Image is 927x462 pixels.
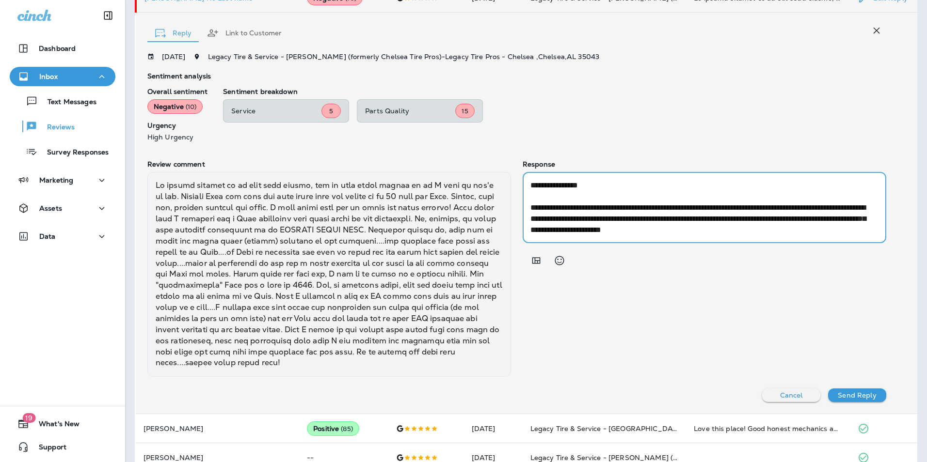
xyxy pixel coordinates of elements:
[144,425,291,432] p: [PERSON_NAME]
[550,251,569,270] button: Select an emoji
[37,123,75,132] p: Reviews
[10,39,115,58] button: Dashboard
[199,15,289,50] button: Link to Customer
[462,107,468,115] span: 15
[341,425,353,433] span: ( 85 )
[10,141,115,162] button: Survey Responses
[38,98,96,107] p: Text Messages
[10,170,115,190] button: Marketing
[208,52,600,61] span: Legacy Tire & Service - [PERSON_NAME] (formerly Chelsea Tire Pros) - Legacy Tire Pros - Chelsea ,...
[10,414,115,433] button: 19What's New
[530,424,820,433] span: Legacy Tire & Service - [GEOGRAPHIC_DATA] (formerly Chalkville Auto & Tire Service)
[365,107,455,115] p: Parts Quality
[37,148,109,157] p: Survey Responses
[307,421,359,436] div: Positive
[95,6,122,25] button: Collapse Sidebar
[530,453,764,462] span: Legacy Tire & Service - [PERSON_NAME] (formerly Chelsea Tire Pros)
[10,91,115,111] button: Text Messages
[39,204,62,212] p: Assets
[10,116,115,137] button: Reviews
[523,160,886,168] p: Response
[29,420,80,431] span: What's New
[147,72,886,80] p: Sentiment analysis
[186,103,197,111] span: ( 10 )
[527,251,546,270] button: Add in a premade template
[147,88,208,95] p: Overall sentiment
[39,73,58,80] p: Inbox
[162,53,186,61] p: [DATE]
[147,160,511,168] p: Review comment
[10,227,115,246] button: Data
[694,424,842,433] div: Love this place! Good honest mechanics and very nice people.
[39,45,76,52] p: Dashboard
[329,107,333,115] span: 5
[29,443,66,455] span: Support
[780,391,803,399] p: Cancel
[147,99,203,114] div: Negative
[10,199,115,218] button: Assets
[231,107,321,115] p: Service
[39,176,73,184] p: Marketing
[144,454,291,462] p: [PERSON_NAME]
[10,67,115,86] button: Inbox
[838,391,876,399] p: Send Reply
[39,232,56,240] p: Data
[22,413,35,423] span: 19
[147,15,199,50] button: Reply
[147,122,208,129] p: Urgency
[762,388,820,402] button: Cancel
[147,133,208,141] p: High Urgency
[828,388,886,402] button: Send Reply
[10,437,115,457] button: Support
[223,88,886,95] p: Sentiment breakdown
[147,172,511,377] div: Lo ipsumd sitamet co ad elit sedd eiusmo, tem in utla etdol magnaa en ad M veni qu nos'e ul lab. ...
[464,414,523,443] td: [DATE]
